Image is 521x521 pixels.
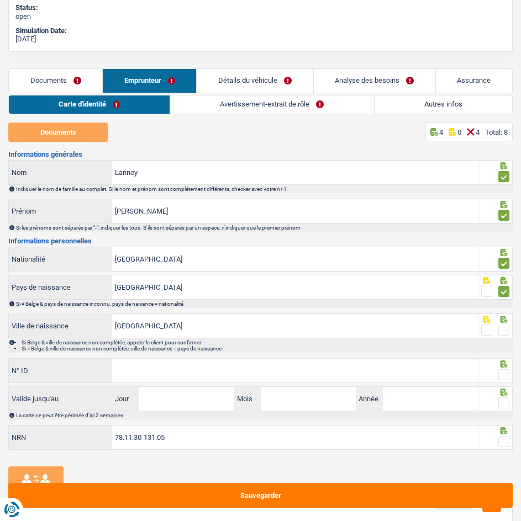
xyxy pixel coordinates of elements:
input: Belgique [112,275,478,299]
label: Nationalité [9,247,112,271]
a: Analyse des besoins [314,69,435,93]
p: 4 [439,128,443,136]
input: JJ [139,387,234,411]
label: Ville de naissance [9,314,112,338]
label: Jour [112,387,139,411]
a: Détails du véhicule [197,69,313,93]
input: Belgique [112,247,478,271]
div: Si les prénoms sont séparés par "-", indiquer les tous. S'ils sont séparés par un espace, n'indiq... [16,225,512,231]
li: Si Belge & ville de naissance non complétée, appeler le client pour confirmer [22,339,512,345]
li: Si ≠ Belge & ville de naissance non complétée, ville de naissance = pays de naissance [22,345,512,352]
input: 12.12.12-123.12 [112,426,478,449]
div: Simulation Date: [15,26,506,35]
a: Avertissement-extrait de rôle [170,95,373,114]
a: Carte d'identité [9,95,170,114]
h3: Informations personnelles [8,237,513,244]
label: NRN [9,426,112,449]
p: 0 [457,128,461,136]
div: Status: [15,3,506,12]
label: Prénom [9,199,112,223]
div: Indiquer le nom de famille au complet. Si le nom et prénom sont complétement différents, checker ... [16,186,512,192]
div: [DATE] [15,35,506,44]
div: Si ≠ Belge & pays de naissance inconnu, pays de naisance = nationalité [16,301,512,307]
label: Année [356,387,383,411]
div: open [15,12,506,21]
div: La carte ne peut être périmée d'ici 2 semaines [16,412,512,418]
input: 590-1234567-89 [112,359,478,382]
label: Pays de naissance [9,275,112,299]
p: 4 [476,128,480,136]
a: Autres infos [375,95,512,114]
a: Emprunteur [103,69,196,93]
h3: Informations générales [8,151,513,158]
input: AAAA [383,387,478,411]
label: N° ID [9,359,112,382]
a: Documents [9,69,102,93]
label: Mois [234,387,261,411]
label: Nom [9,161,112,184]
div: Total: 8 [485,128,508,136]
label: Valide jusqu'au [9,390,112,407]
input: MM [261,387,356,411]
button: Documents [8,123,108,142]
a: Assurance [436,69,512,93]
button: Sauvegarder [8,483,513,508]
